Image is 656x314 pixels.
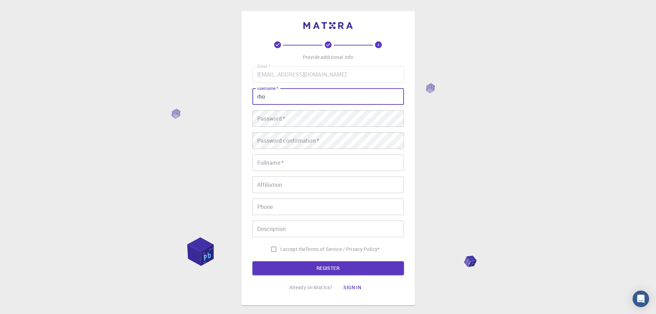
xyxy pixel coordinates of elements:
label: Email [257,63,270,69]
a: Terms of Service / Privacy Policy* [305,246,379,253]
button: Sign in [338,281,367,294]
p: Provide additional info [303,54,353,61]
text: 3 [377,42,379,47]
label: username [257,85,278,91]
button: REGISTER [252,261,404,275]
p: Already on Mat3ra? [289,284,333,291]
span: I accept the [280,246,306,253]
div: Open Intercom Messenger [633,291,649,307]
p: Terms of Service / Privacy Policy * [305,246,379,253]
